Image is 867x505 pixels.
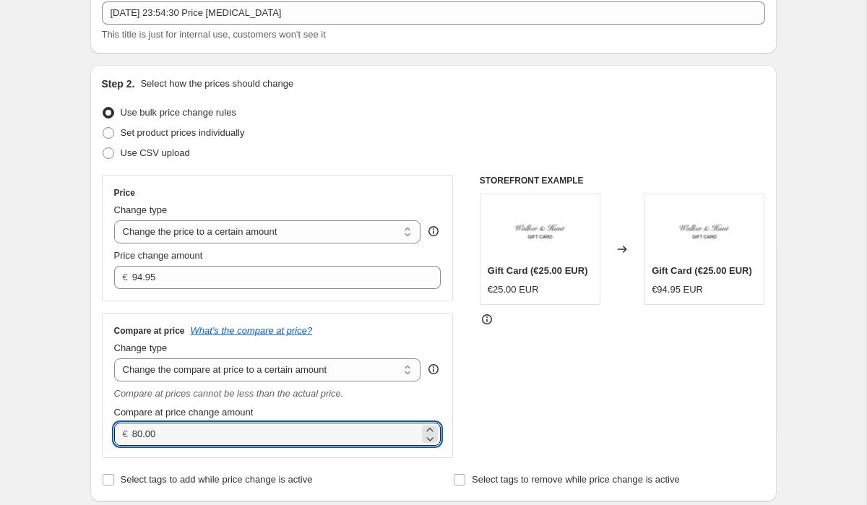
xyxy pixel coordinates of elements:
[488,284,539,295] span: €25.00 EUR
[114,187,135,199] h3: Price
[114,407,254,418] span: Compare at price change amount
[480,175,765,186] h6: STOREFRONT EXAMPLE
[488,265,588,276] span: Gift Card (€25.00 EUR)
[511,202,569,259] img: GIFT_CARD_80x.jpg
[123,272,128,282] span: €
[472,474,680,485] span: Select tags to remove while price change is active
[114,204,168,215] span: Change type
[426,362,441,376] div: help
[426,224,441,238] div: help
[102,1,765,25] input: 30% off holiday sale
[132,266,419,289] input: 80.00
[102,29,326,40] span: This title is just for internal use, customers won't see it
[123,428,128,439] span: €
[191,325,313,336] button: What's the compare at price?
[102,77,135,91] h2: Step 2.
[121,127,245,138] span: Set product prices individually
[114,325,185,337] h3: Compare at price
[121,107,236,118] span: Use bulk price change rules
[132,423,419,446] input: 80.00
[652,284,703,295] span: €94.95 EUR
[652,265,752,276] span: Gift Card (€25.00 EUR)
[114,250,203,261] span: Price change amount
[114,342,168,353] span: Change type
[676,202,733,259] img: GIFT_CARD_80x.jpg
[140,77,293,91] p: Select how the prices should change
[114,388,344,399] i: Compare at prices cannot be less than the actual price.
[121,147,190,158] span: Use CSV upload
[121,474,313,485] span: Select tags to add while price change is active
